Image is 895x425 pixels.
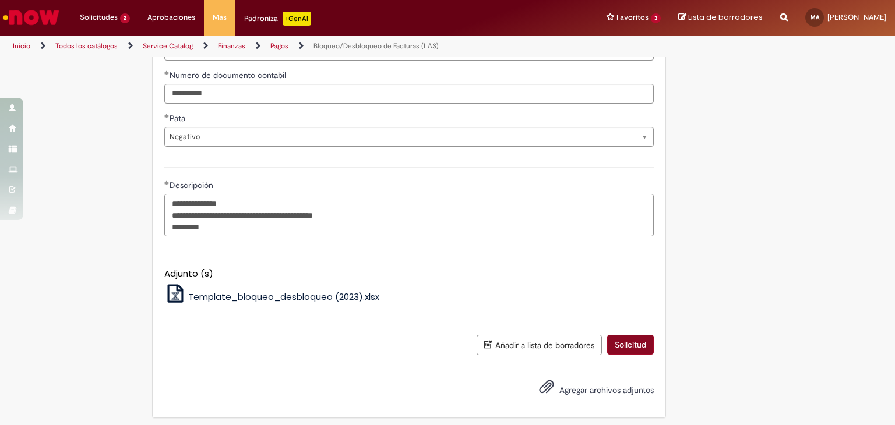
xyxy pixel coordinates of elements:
span: Negativo [170,127,630,146]
span: Cumplimentación obligatoria [164,70,170,75]
input: Numero de documento contabil [164,84,654,104]
span: Más [213,12,227,23]
a: Finanzas [218,41,245,51]
span: Agregar archivos adjuntos [559,385,654,395]
a: Pagos [270,41,288,51]
span: Template_bloqueo_desbloqueo (2023).xlsx [188,291,379,303]
a: Service Catalog [143,41,193,51]
div: Padroniza [244,12,311,26]
span: 3 [651,13,661,23]
span: Lista de borradores [688,12,763,23]
button: Añadir a lista de borradores [477,335,602,355]
a: Bloqueo/Desbloqueo de Facturas (LAS) [313,41,439,51]
span: 2 [120,13,130,23]
span: Descripción [170,180,216,190]
p: +GenAi [283,12,311,26]
span: [PERSON_NAME] [827,12,886,22]
span: Aprobaciones [147,12,195,23]
ul: Rutas de acceso a la página [9,36,588,57]
a: Todos los catálogos [55,41,118,51]
h5: Adjunto (s) [164,269,654,279]
img: ServiceNow [1,6,61,29]
span: Pata [170,113,188,123]
span: Favoritos [616,12,649,23]
button: Agregar archivos adjuntos [536,376,557,403]
button: Solicitud [607,335,654,355]
span: Cumplimentación obligatoria [164,114,170,118]
a: Template_bloqueo_desbloqueo (2023).xlsx [164,291,380,303]
span: Cumplimentación obligatoria [164,180,170,185]
a: Inicio [13,41,30,51]
span: Numero de documento contabil [170,70,288,80]
span: Solicitudes [80,12,118,23]
textarea: Descripción [164,194,654,237]
span: MA [811,13,819,21]
a: Lista de borradores [678,12,763,23]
